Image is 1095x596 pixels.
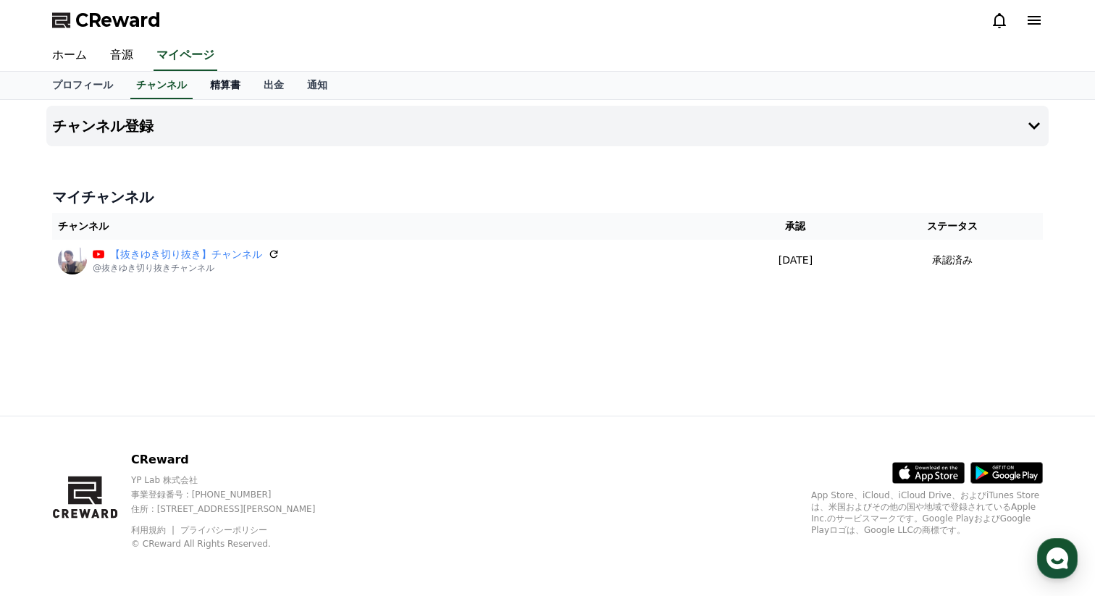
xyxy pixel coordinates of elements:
[131,451,340,469] p: CReward
[131,474,340,486] p: YP Lab 株式会社
[131,538,340,550] p: © CReward All Rights Reserved.
[180,525,267,535] a: プライバシーポリシー
[131,525,177,535] a: 利用規約
[52,187,1043,207] h4: マイチャンネル
[4,459,96,495] a: Home
[110,247,262,262] a: 【抜きゆき切り抜き】チャンネル
[41,72,125,99] a: プロフィール
[130,72,193,99] a: チャンネル
[729,213,863,240] th: 承認
[93,262,280,274] p: @抜きゆき切り抜きチャンネル
[154,41,217,71] a: マイページ
[735,253,857,268] p: [DATE]
[932,253,973,268] p: 承認済み
[131,503,340,515] p: 住所 : [STREET_ADDRESS][PERSON_NAME]
[187,459,278,495] a: Settings
[96,459,187,495] a: Messages
[52,213,729,240] th: チャンネル
[75,9,161,32] span: CReward
[252,72,295,99] a: 出金
[98,41,145,71] a: 音源
[198,72,252,99] a: 精算書
[46,106,1049,146] button: チャンネル登録
[131,489,340,500] p: 事業登録番号 : [PHONE_NUMBER]
[52,9,161,32] a: CReward
[37,481,62,492] span: Home
[52,118,154,134] h4: チャンネル登録
[41,41,98,71] a: ホーム
[811,490,1043,536] p: App Store、iCloud、iCloud Drive、およびiTunes Storeは、米国およびその他の国や地域で登録されているApple Inc.のサービスマークです。Google P...
[120,482,163,493] span: Messages
[862,213,1043,240] th: ステータス
[295,72,339,99] a: 通知
[214,481,250,492] span: Settings
[58,245,87,274] img: 【抜きゆき切り抜き】チャンネル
